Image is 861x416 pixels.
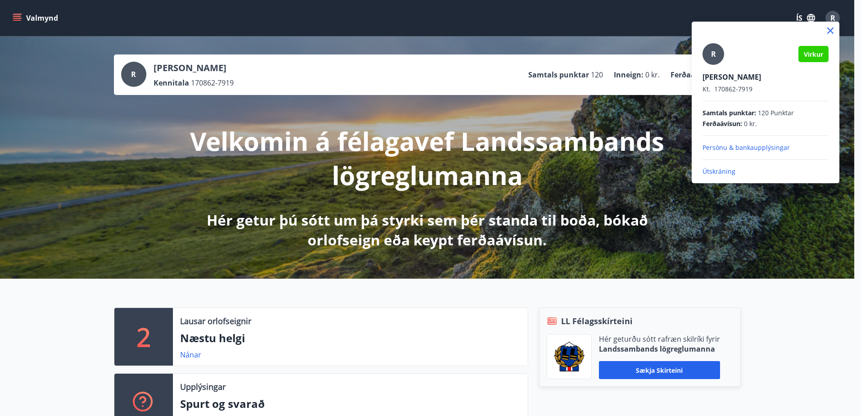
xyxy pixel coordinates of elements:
[702,85,711,93] span: Kt.
[711,49,716,59] span: R
[702,119,742,128] span: Ferðaávísun :
[758,109,794,118] span: 120 Punktar
[804,50,823,59] span: Virkur
[744,119,757,128] span: 0 kr.
[702,143,829,152] p: Persónu & bankaupplýsingar
[702,109,756,118] span: Samtals punktar :
[702,72,829,82] p: [PERSON_NAME]
[702,167,829,176] p: Útskráning
[702,85,829,94] p: 170862-7919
